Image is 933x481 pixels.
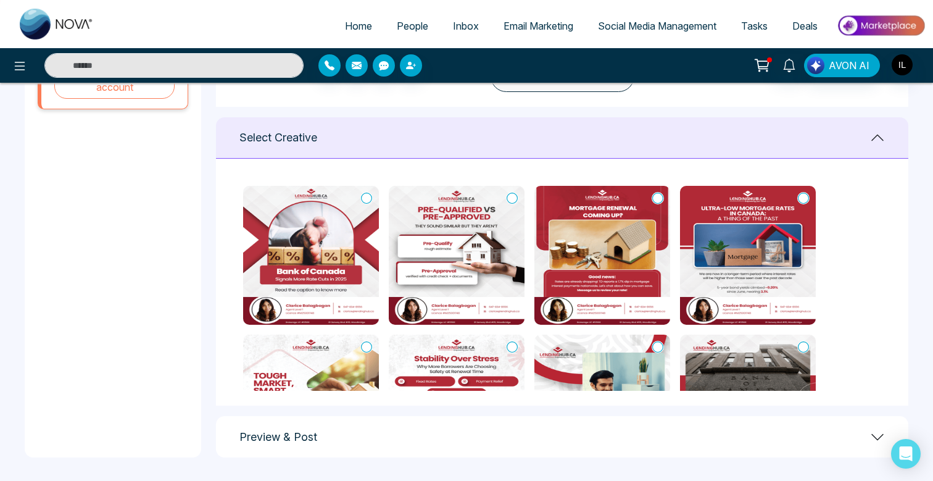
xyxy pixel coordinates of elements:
[389,186,525,325] img: Knowing the difference between Pre-Qualified and Pre-Approved.png
[491,14,586,38] a: Email Marketing
[741,20,768,32] span: Tasks
[243,335,379,474] img: Tough market smart move.png
[729,14,780,38] a: Tasks
[333,14,384,38] a: Home
[345,20,372,32] span: Home
[792,20,818,32] span: Deals
[892,54,913,75] img: User Avatar
[680,186,816,325] img: Ultra-Low Mortgage Rates.png
[534,186,670,325] img: Renewal is your chance to reassess your financial goals and possibly lower your payments.png
[441,14,491,38] a: Inbox
[243,186,379,325] img: Rate cut in.png
[384,14,441,38] a: People
[891,439,921,469] div: Open Intercom Messenger
[389,335,525,474] img: Stability Over Stress.png
[586,14,729,38] a: Social Media Management
[20,9,94,40] img: Nova CRM Logo
[534,335,670,474] img: Mortgage Accessibility- Self Employed.png
[397,20,428,32] span: People
[453,20,479,32] span: Inbox
[504,20,573,32] span: Email Marketing
[680,335,816,474] img: BoC Rate Hold Update.png
[804,54,880,77] button: AVON AI
[598,20,716,32] span: Social Media Management
[239,430,317,444] h1: Preview & Post
[239,131,317,144] h1: Select Creative
[807,57,824,74] img: Lead Flow
[836,12,926,40] img: Market-place.gif
[780,14,830,38] a: Deals
[829,58,869,73] span: AVON AI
